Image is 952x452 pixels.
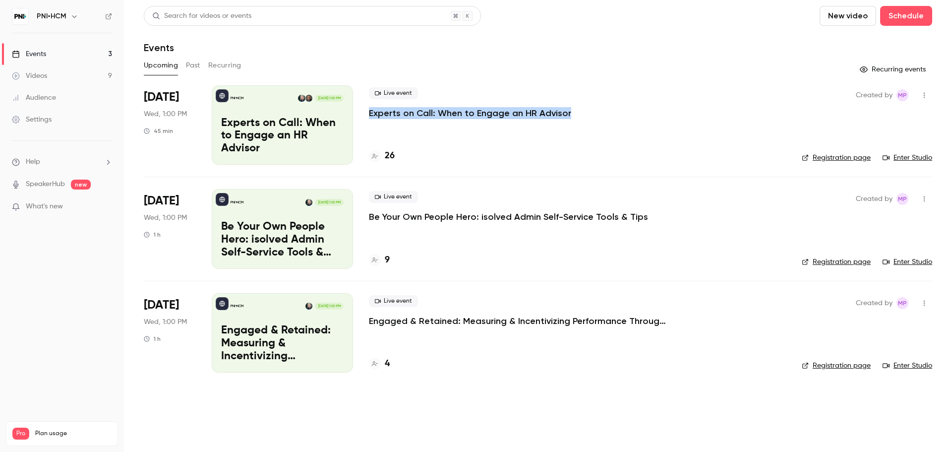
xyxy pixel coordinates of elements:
a: Experts on Call: When to Engage an HR AdvisorPNI•HCMKyle WadeAmy Miller[DATE] 1:00 PMExperts on C... [212,85,353,165]
span: What's new [26,201,63,212]
a: 26 [369,149,395,163]
span: Melissa Pisarski [896,297,908,309]
div: Search for videos or events [152,11,251,21]
button: New video [820,6,876,26]
span: new [71,180,91,190]
img: Kyle Wade [305,95,312,102]
span: Live event [369,191,418,203]
a: 4 [369,357,390,371]
a: Engaged & Retained: Measuring & Incentivizing Performance Through Engagement [369,315,666,327]
button: Upcoming [144,58,178,73]
span: MP [898,89,907,101]
span: Plan usage [35,430,112,438]
div: Nov 12 Wed, 1:00 PM (America/New York) [144,293,196,373]
a: Engaged & Retained: Measuring & Incentivizing Performance Through EngagementPNI•HCMAmy Miller[DAT... [212,293,353,373]
a: Registration page [802,153,871,163]
img: Amy Miller [298,95,305,102]
span: Melissa Pisarski [896,193,908,205]
a: Experts on Call: When to Engage an HR Advisor [369,107,571,119]
button: Recurring events [855,62,932,77]
p: PNI•HCM [231,96,243,101]
div: 1 h [144,231,161,239]
p: PNI•HCM [231,304,243,309]
h1: Events [144,42,174,54]
span: [DATE] 1:00 PM [315,303,343,310]
a: Registration page [802,361,871,371]
button: Past [186,58,200,73]
a: Enter Studio [883,361,932,371]
button: Schedule [880,6,932,26]
p: Experts on Call: When to Engage an HR Advisor [221,117,344,155]
span: [DATE] 1:00 PM [315,199,343,206]
a: Registration page [802,257,871,267]
div: 1 h [144,335,161,343]
span: MP [898,297,907,309]
a: 9 [369,254,390,267]
a: Enter Studio [883,257,932,267]
p: Be Your Own People Hero: isolved Admin Self-Service Tools & Tips [221,221,344,259]
span: Melissa Pisarski [896,89,908,101]
a: Enter Studio [883,153,932,163]
span: Live event [369,87,418,99]
span: Created by [856,89,892,101]
iframe: Noticeable Trigger [100,202,112,211]
a: Be Your Own People Hero: isolved Admin Self-Service Tools & Tips [369,211,648,223]
h4: 9 [385,254,390,267]
div: Videos [12,71,47,81]
li: help-dropdown-opener [12,157,112,167]
span: Created by [856,193,892,205]
span: Wed, 1:00 PM [144,213,187,223]
img: Amy Miller [305,199,312,206]
a: SpeakerHub [26,179,65,190]
h4: 4 [385,357,390,371]
span: [DATE] [144,89,179,105]
h6: PNI•HCM [37,11,66,21]
span: Live event [369,295,418,307]
div: Events [12,49,46,59]
a: Be Your Own People Hero: isolved Admin Self-Service Tools & TipsPNI•HCMAmy Miller[DATE] 1:00 PMBe... [212,189,353,268]
span: Wed, 1:00 PM [144,317,187,327]
div: 45 min [144,127,173,135]
div: Audience [12,93,56,103]
span: MP [898,193,907,205]
h4: 26 [385,149,395,163]
div: Oct 15 Wed, 1:00 PM (America/New York) [144,189,196,268]
span: Created by [856,297,892,309]
p: Engaged & Retained: Measuring & Incentivizing Performance Through Engagement [221,324,344,363]
div: Settings [12,115,52,125]
span: [DATE] [144,297,179,313]
span: [DATE] [144,193,179,209]
span: Help [26,157,40,167]
span: Wed, 1:00 PM [144,109,187,119]
p: PNI•HCM [231,200,243,205]
img: Amy Miller [305,303,312,310]
span: Pro [12,428,29,440]
img: PNI•HCM [12,8,28,24]
span: [DATE] 1:00 PM [315,95,343,102]
div: Sep 17 Wed, 1:00 PM (America/New York) [144,85,196,165]
button: Recurring [208,58,241,73]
